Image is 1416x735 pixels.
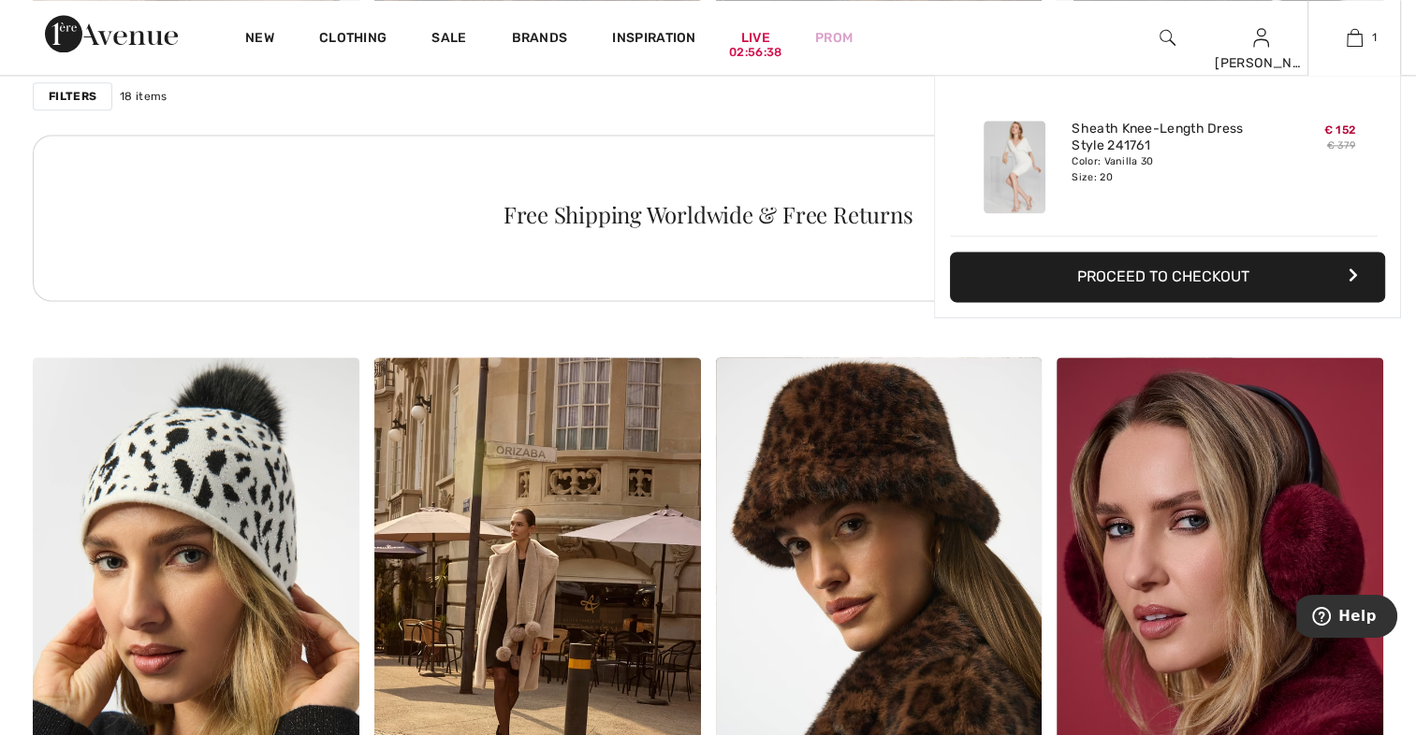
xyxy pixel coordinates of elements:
[1072,154,1256,184] div: Color: Vanilla 30 Size: 20
[1347,26,1363,49] img: My Bag
[950,252,1385,302] button: Proceed to Checkout
[1072,121,1256,154] a: Sheath Knee-Length Dress Style 241761
[1160,26,1175,49] img: search the website
[245,30,274,50] a: New
[61,203,1355,225] div: Free Shipping Worldwide & Free Returns
[45,15,178,52] img: 1ère Avenue
[1327,139,1356,151] s: € 379
[741,28,770,48] a: Live02:56:38
[612,30,695,50] span: Inspiration
[1308,26,1400,49] a: 1
[1324,123,1356,137] span: € 152
[49,88,96,105] strong: Filters
[1253,26,1269,49] img: My Info
[1253,28,1269,46] a: Sign In
[1372,29,1377,46] span: 1
[512,30,568,50] a: Brands
[1215,53,1307,73] div: [PERSON_NAME]
[815,28,853,48] a: Prom
[1296,595,1397,641] iframe: Opens a widget where you can find more information
[120,88,167,105] span: 18 items
[319,30,387,50] a: Clothing
[984,121,1045,213] img: Sheath Knee-Length Dress Style 241761
[431,30,466,50] a: Sale
[729,44,781,62] div: 02:56:38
